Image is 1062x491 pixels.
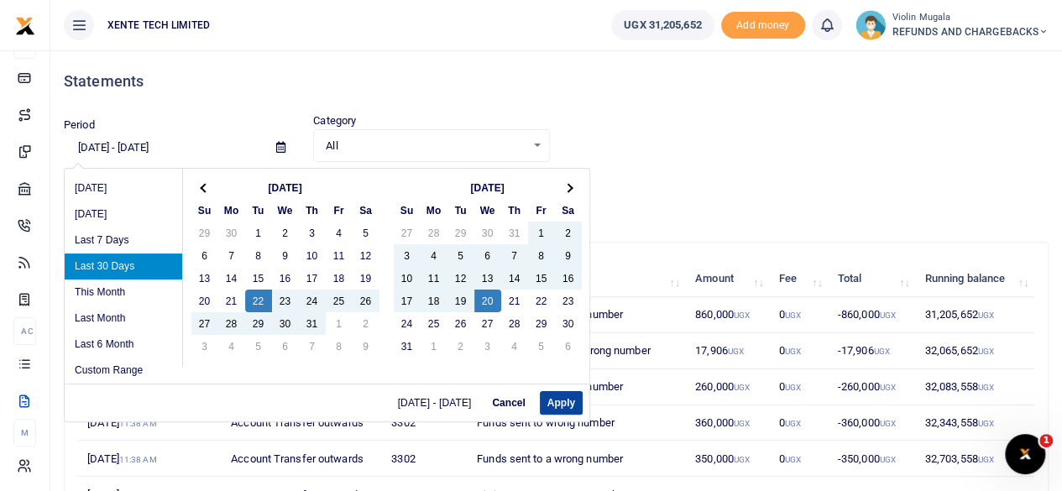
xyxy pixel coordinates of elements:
[686,297,770,333] td: 860,000
[326,138,525,154] span: All
[785,311,801,320] small: UGX
[468,405,686,441] td: Funds sent to wrong number
[1005,434,1045,474] iframe: Intercom live chat
[501,312,528,335] td: 28
[222,405,382,441] td: Account Transfer outwards
[555,267,582,290] td: 16
[501,199,528,222] th: Th
[978,311,994,320] small: UGX
[468,441,686,477] td: Funds sent to a wrong number
[353,312,379,335] td: 2
[829,261,916,297] th: Total: activate to sort column ascending
[770,405,829,441] td: 0
[501,290,528,312] td: 21
[222,441,382,477] td: Account Transfer outwards
[555,290,582,312] td: 23
[245,267,272,290] td: 15
[326,335,353,358] td: 8
[501,335,528,358] td: 4
[272,199,299,222] th: We
[978,455,994,464] small: UGX
[915,369,1034,405] td: 32,083,558
[13,317,36,345] li: Ac
[191,290,218,312] td: 20
[326,244,353,267] td: 11
[394,199,421,222] th: Su
[770,441,829,477] td: 0
[474,244,501,267] td: 6
[394,222,421,244] td: 27
[191,312,218,335] td: 27
[528,335,555,358] td: 5
[686,261,770,297] th: Amount: activate to sort column ascending
[65,332,182,358] li: Last 6 Month
[829,441,916,477] td: -350,000
[829,333,916,369] td: -17,906
[65,306,182,332] li: Last Month
[915,405,1034,441] td: 32,343,558
[528,267,555,290] td: 15
[382,405,468,441] td: 3302
[218,312,245,335] td: 28
[245,222,272,244] td: 1
[394,312,421,335] td: 24
[421,312,447,335] td: 25
[326,267,353,290] td: 18
[218,290,245,312] td: 21
[721,12,805,39] li: Toup your wallet
[770,261,829,297] th: Fee: activate to sort column ascending
[686,441,770,477] td: 350,000
[64,117,95,133] label: Period
[421,176,555,199] th: [DATE]
[686,369,770,405] td: 260,000
[501,267,528,290] td: 14
[1039,434,1053,447] span: 1
[272,335,299,358] td: 6
[218,267,245,290] td: 14
[299,222,326,244] td: 3
[394,335,421,358] td: 31
[540,391,583,415] button: Apply
[734,455,750,464] small: UGX
[447,222,474,244] td: 29
[191,335,218,358] td: 3
[474,335,501,358] td: 3
[686,333,770,369] td: 17,906
[555,312,582,335] td: 30
[770,297,829,333] td: 0
[829,369,916,405] td: -260,000
[892,24,1049,39] span: REFUNDS AND CHARGEBACKS
[474,199,501,222] th: We
[474,290,501,312] td: 20
[272,290,299,312] td: 23
[447,244,474,267] td: 5
[528,290,555,312] td: 22
[829,297,916,333] td: -860,000
[721,18,805,30] a: Add money
[353,335,379,358] td: 9
[119,419,157,428] small: 11:38 AM
[829,405,916,441] td: -360,000
[880,383,896,392] small: UGX
[13,419,36,447] li: M
[421,290,447,312] td: 18
[555,244,582,267] td: 9
[65,358,182,384] li: Custom Range
[728,347,744,356] small: UGX
[394,267,421,290] td: 10
[272,244,299,267] td: 9
[484,391,532,415] button: Cancel
[528,244,555,267] td: 8
[555,199,582,222] th: Sa
[64,72,1049,91] h4: Statements
[447,312,474,335] td: 26
[326,290,353,312] td: 25
[770,369,829,405] td: 0
[353,267,379,290] td: 19
[785,455,801,464] small: UGX
[611,10,714,40] a: UGX 31,205,652
[915,261,1034,297] th: Running balance: activate to sort column ascending
[528,312,555,335] td: 29
[299,199,326,222] th: Th
[421,199,447,222] th: Mo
